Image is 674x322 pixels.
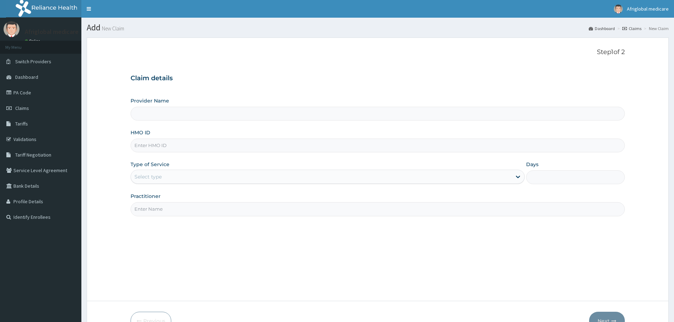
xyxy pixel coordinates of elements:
div: Select type [134,173,162,180]
img: User Image [614,5,623,13]
label: Provider Name [131,97,169,104]
label: Type of Service [131,161,169,168]
span: Dashboard [15,74,38,80]
label: Days [526,161,538,168]
input: Enter Name [131,202,625,216]
input: Enter HMO ID [131,139,625,152]
a: Online [25,39,42,43]
h1: Add [87,23,669,32]
span: Tariffs [15,121,28,127]
h3: Claim details [131,75,625,82]
p: Afriglobal medicare [25,29,79,35]
li: New Claim [642,25,669,31]
span: Afriglobal medicare [627,6,669,12]
p: Step 1 of 2 [131,48,625,56]
span: Switch Providers [15,58,51,65]
a: Claims [622,25,641,31]
span: Claims [15,105,29,111]
small: New Claim [100,26,124,31]
label: HMO ID [131,129,150,136]
span: Tariff Negotiation [15,152,51,158]
a: Dashboard [589,25,615,31]
img: User Image [4,21,19,37]
label: Practitioner [131,193,161,200]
